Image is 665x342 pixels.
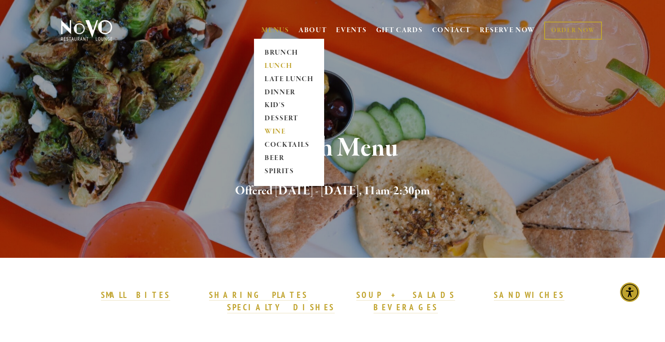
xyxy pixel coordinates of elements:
a: LATE LUNCH [262,73,317,86]
a: GIFT CARDS [376,22,423,39]
a: SMALL BITES [101,290,170,301]
strong: SANDWICHES [494,290,564,300]
a: ABOUT [299,26,327,35]
strong: SPECIALTY DISHES [227,302,335,312]
a: RESERVE NOW [480,22,535,39]
a: SPECIALTY DISHES [227,302,335,313]
h1: Lunch Menu [75,134,590,163]
a: DINNER [262,86,317,99]
a: LUNCH [262,59,317,73]
a: BEVERAGES [374,302,438,313]
a: SPIRITS [262,165,317,178]
strong: SOUP + SALADS [356,290,455,300]
strong: SHARING PLATES [209,290,308,300]
a: BRUNCH [262,46,317,59]
a: ORDER NOW [544,22,602,40]
a: SHARING PLATES [209,290,308,301]
img: Novo Restaurant &amp; Lounge [59,19,114,41]
a: CONTACT [432,22,471,39]
a: EVENTS [336,26,366,35]
a: BEER [262,152,317,165]
strong: SMALL BITES [101,290,170,300]
h2: Offered [DATE] - [DATE], 11am-2:30pm [75,182,590,201]
a: SANDWICHES [494,290,564,301]
strong: BEVERAGES [374,302,438,312]
a: SOUP + SALADS [356,290,455,301]
a: DESSERT [262,112,317,126]
a: KID'S [262,99,317,112]
a: WINE [262,126,317,139]
div: Accessibility Menu [620,283,639,302]
a: COCKTAILS [262,139,317,152]
a: MENUS [262,26,289,35]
